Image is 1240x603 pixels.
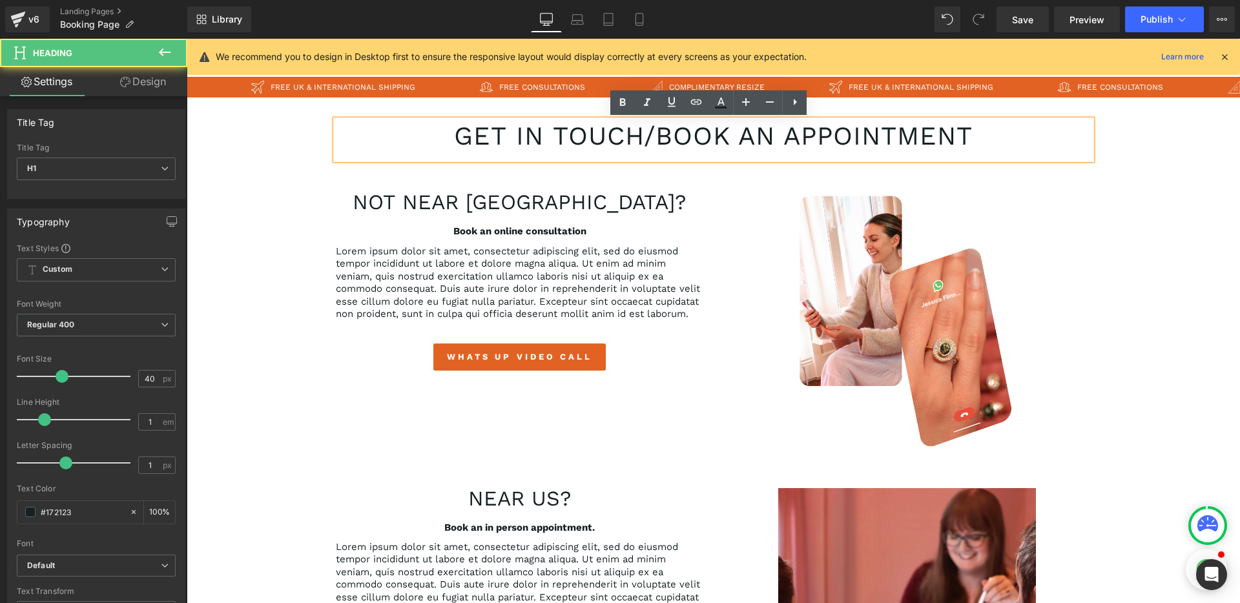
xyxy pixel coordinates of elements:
button: Redo [966,6,991,32]
span: Contact & Appointments [770,3,883,16]
span: px [163,374,174,383]
a: Mobile [624,6,655,32]
div: Text Transform [17,587,176,596]
p: FREE CONSULTATIONS [891,45,976,52]
div: Typography [17,209,70,227]
input: Color [41,505,123,519]
div: Font Size [17,354,176,363]
p: Lorem ipsum dolor sit amet, consectetur adipiscing elit, sed do eiusmod tempor incididunt ut labo... [149,502,517,578]
p: Lorem ipsum dolor sit amet, consectetur adipiscing elit, sed do eiusmod tempor incididunt ut labo... [149,207,517,282]
span: Whats Up Video Call [260,312,406,324]
div: Letter Spacing [17,441,176,450]
a: Tablet [593,6,624,32]
button: Publish [1125,6,1204,32]
a: Design [96,67,190,96]
a: v6 [5,6,50,32]
div: % [144,501,175,524]
span: Booking Page [60,19,119,30]
div: Text Color [17,484,176,493]
div: Font Weight [17,300,176,309]
span: Save [1012,13,1033,26]
a: Desktop [531,6,562,32]
div: Font [17,539,176,548]
p: FREE UK & INTERNATIONAL SHIPPING [84,45,229,52]
strong: Book an in person appointment. [258,483,408,495]
p: COMPLIMENTARY RESIZE [482,45,578,52]
b: Regular 400 [27,320,75,329]
div: Line Height [17,398,176,407]
p: We recommend you to design in Desktop first to ensure the responsive layout would display correct... [216,50,807,64]
h2: Near us? [149,449,517,470]
strong: Book an online consultation [267,187,400,198]
span: Publish [1141,14,1173,25]
i: Default [27,560,55,571]
button: Undo [935,6,960,32]
h1: Get in touch/Book an Appointment [149,85,905,110]
p: FREE UK & INTERNATIONAL SHIPPING [662,45,807,52]
span: Heading [33,48,72,58]
a: Learn more [1156,49,1209,65]
span: Design Your Own [563,3,643,16]
div: Open Intercom Messenger [1196,559,1227,590]
span: em [163,418,174,426]
a: Preview [1054,6,1120,32]
span: Preview [1069,13,1104,26]
span: Wedding & Eternity Rings [296,3,413,16]
span: Guides & Help [673,3,739,16]
span: Library [212,14,242,25]
button: More [1209,6,1235,32]
span: Bespoke & Custom [444,3,533,16]
p: FREE CONSULTATIONS [313,45,398,52]
div: Title Tag [17,110,55,128]
h2: Not near [GEOGRAPHIC_DATA]? [149,153,517,174]
a: New Library [187,6,251,32]
div: Title Tag [17,143,176,152]
span: Engagement Rings [179,3,265,16]
div: v6 [26,11,42,28]
b: Custom [43,264,72,275]
a: Landing Pages [60,6,187,17]
div: Text Styles [17,243,176,253]
a: Laptop [562,6,593,32]
b: H1 [27,163,36,173]
span: px [163,461,174,469]
a: Whats Up Video Call [247,305,419,332]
